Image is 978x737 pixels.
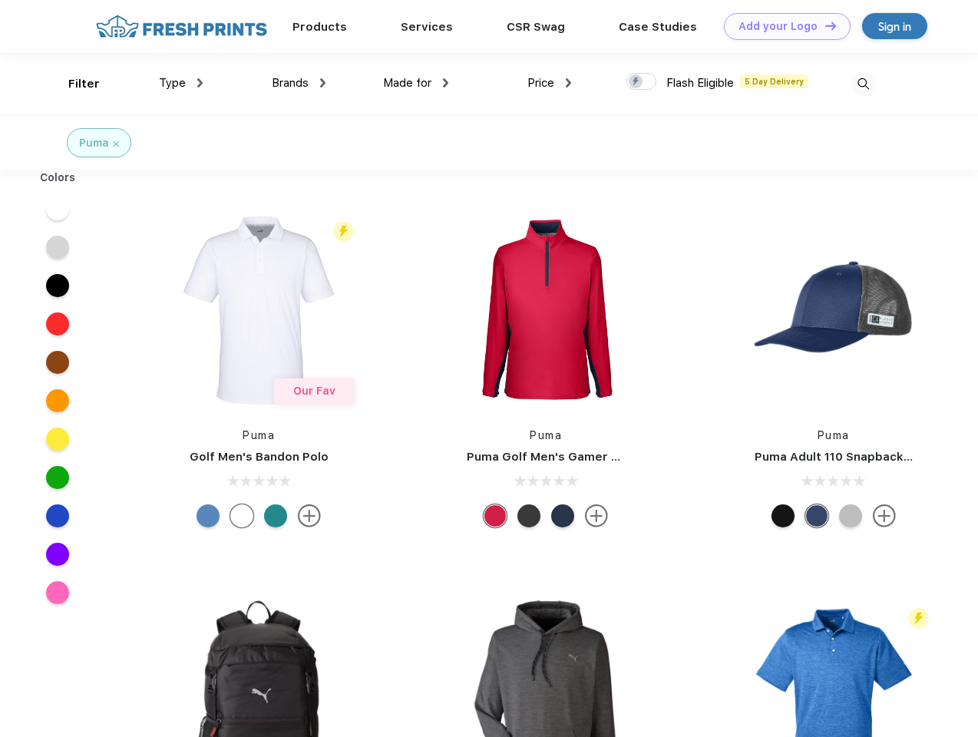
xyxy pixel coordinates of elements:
[190,450,329,464] a: Golf Men's Bandon Polo
[159,76,186,90] span: Type
[467,450,709,464] a: Puma Golf Men's Gamer Golf Quarter-Zip
[157,208,361,412] img: func=resize&h=266
[805,504,828,527] div: Peacoat with Qut Shd
[298,504,321,527] img: more.svg
[507,20,565,34] a: CSR Swag
[264,504,287,527] div: Green Lagoon
[91,13,272,40] img: fo%20logo%202.webp
[527,76,554,90] span: Price
[484,504,507,527] div: Ski Patrol
[851,71,876,97] img: desktop_search.svg
[444,208,648,412] img: func=resize&h=266
[68,75,100,93] div: Filter
[517,504,540,527] div: Puma Black
[878,18,911,35] div: Sign in
[243,429,275,441] a: Puma
[530,429,562,441] a: Puma
[197,78,203,88] img: dropdown.png
[771,504,795,527] div: Pma Blk with Pma Blk
[551,504,574,527] div: Navy Blazer
[292,20,347,34] a: Products
[908,608,929,629] img: flash_active_toggle.svg
[293,385,335,397] span: Our Fav
[230,504,253,527] div: Bright White
[333,221,354,242] img: flash_active_toggle.svg
[401,20,453,34] a: Services
[873,504,896,527] img: more.svg
[862,13,927,39] a: Sign in
[585,504,608,527] img: more.svg
[738,20,818,33] div: Add your Logo
[114,141,119,147] img: filter_cancel.svg
[320,78,325,88] img: dropdown.png
[443,78,448,88] img: dropdown.png
[383,76,431,90] span: Made for
[79,135,109,151] div: Puma
[197,504,220,527] div: Lake Blue
[272,76,309,90] span: Brands
[28,170,88,186] div: Colors
[839,504,862,527] div: Quarry with Brt Whit
[740,74,808,88] span: 5 Day Delivery
[825,21,836,30] img: DT
[818,429,850,441] a: Puma
[566,78,571,88] img: dropdown.png
[732,208,936,412] img: func=resize&h=266
[666,76,734,90] span: Flash Eligible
